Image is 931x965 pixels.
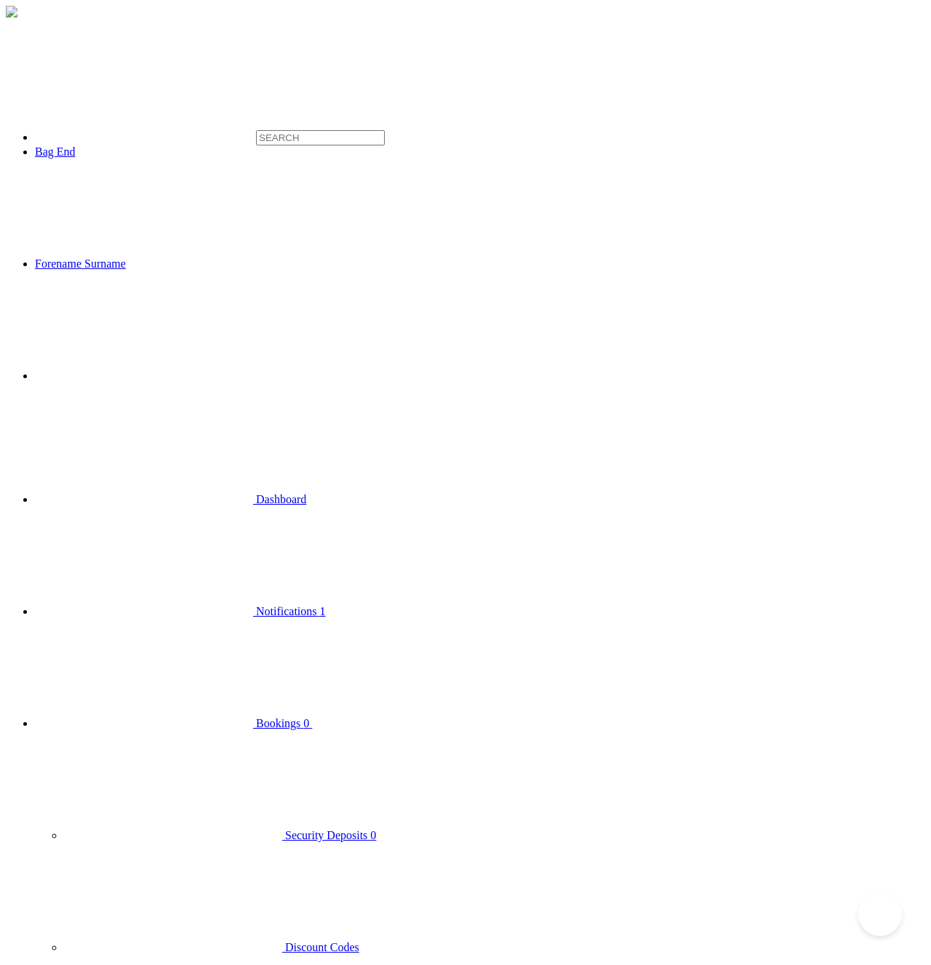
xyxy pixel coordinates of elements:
span: Notifications [256,605,317,617]
a: Discount Codes [64,941,359,953]
a: Security Deposits 0 [64,829,376,841]
span: Discount Codes [285,941,359,953]
a: Notifications 1 [35,605,326,617]
img: menu-toggle-4520fedd754c2a8bde71ea2914dd820b131290c2d9d837ca924f0cce6f9668d0.png [6,6,17,17]
span: 0 [303,717,309,729]
a: Dashboard [35,493,306,505]
span: Dashboard [256,493,306,505]
input: SEARCH [256,130,385,145]
span: Bookings [256,717,300,729]
a: Bag End [35,145,76,158]
span: Security Deposits [285,829,367,841]
a: Bookings 0 [35,717,530,729]
span: 0 [370,829,376,841]
a: Forename Surname [35,257,344,270]
iframe: Toggle Customer Support [858,892,902,936]
span: 1 [320,605,326,617]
